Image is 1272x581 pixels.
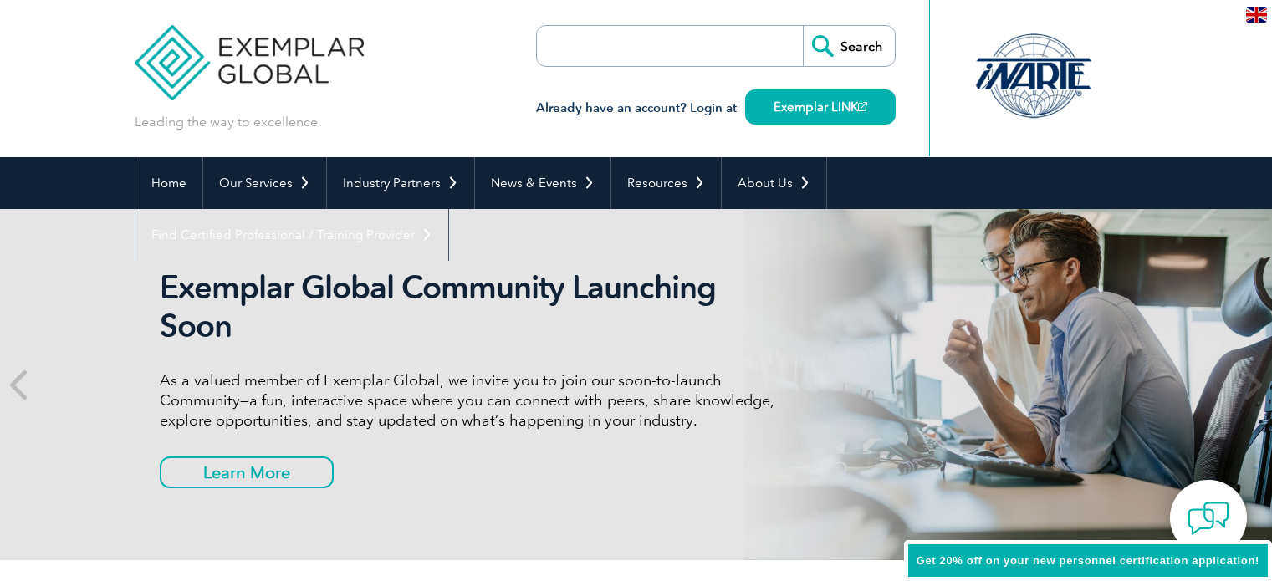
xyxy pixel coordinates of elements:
[475,157,610,209] a: News & Events
[160,456,334,488] a: Learn More
[917,554,1259,567] span: Get 20% off on your new personnel certification application!
[722,157,826,209] a: About Us
[803,26,895,66] input: Search
[327,157,474,209] a: Industry Partners
[160,268,787,345] h2: Exemplar Global Community Launching Soon
[135,209,448,261] a: Find Certified Professional / Training Provider
[203,157,326,209] a: Our Services
[1188,497,1229,539] img: contact-chat.png
[745,89,896,125] a: Exemplar LINK
[858,102,867,111] img: open_square.png
[536,98,896,119] h3: Already have an account? Login at
[160,370,787,431] p: As a valued member of Exemplar Global, we invite you to join our soon-to-launch Community—a fun, ...
[135,157,202,209] a: Home
[135,113,318,131] p: Leading the way to excellence
[1246,7,1267,23] img: en
[611,157,721,209] a: Resources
